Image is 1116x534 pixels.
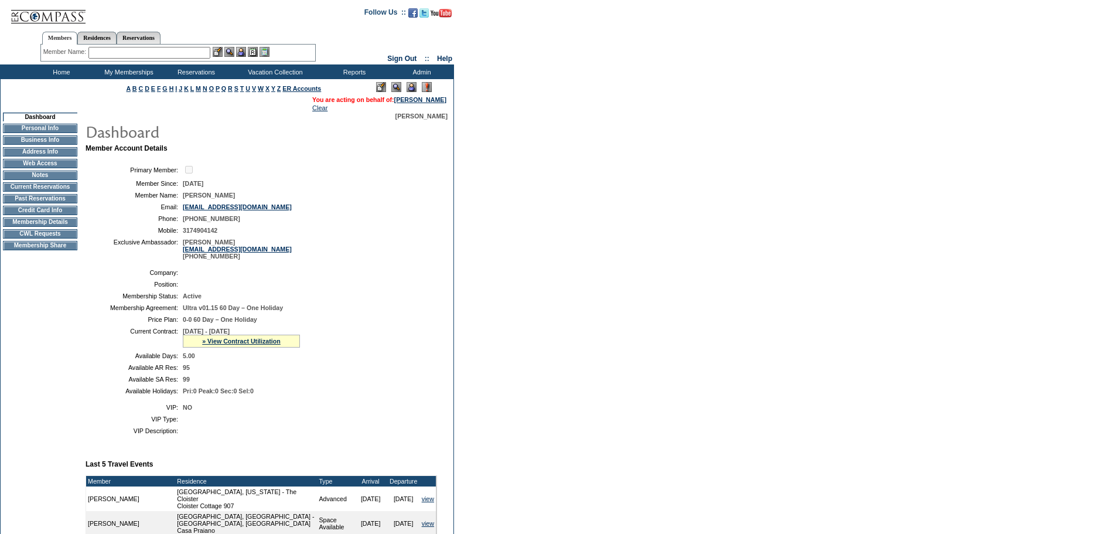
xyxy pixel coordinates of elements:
[86,476,175,487] td: Member
[117,32,161,44] a: Reservations
[422,82,432,92] img: Log Concern/Member Elevation
[3,182,77,192] td: Current Reservations
[376,82,386,92] img: Edit Mode
[3,229,77,239] td: CWL Requests
[90,416,178,423] td: VIP Type:
[408,12,418,19] a: Become our fan on Facebook
[183,304,283,311] span: Ultra v01.15 60 Day – One Holiday
[145,85,149,92] a: D
[183,239,292,260] span: [PERSON_NAME] [PHONE_NUMBER]
[319,64,387,79] td: Reports
[183,246,292,253] a: [EMAIL_ADDRESS][DOMAIN_NAME]
[183,316,257,323] span: 0-0 60 Day – One Holiday
[3,206,77,215] td: Credit Card Info
[407,82,417,92] img: Impersonate
[277,85,281,92] a: Z
[183,328,230,335] span: [DATE] - [DATE]
[387,487,420,511] td: [DATE]
[183,376,190,383] span: 99
[221,85,226,92] a: Q
[234,85,238,92] a: S
[86,460,153,468] b: Last 5 Travel Events
[317,487,354,511] td: Advanced
[248,47,258,57] img: Reservations
[408,8,418,18] img: Become our fan on Facebook
[422,495,434,502] a: view
[213,47,223,57] img: b_edit.gif
[437,55,452,63] a: Help
[183,387,254,394] span: Pri:0 Peak:0 Sec:0 Sel:0
[90,316,178,323] td: Price Plan:
[86,487,175,511] td: [PERSON_NAME]
[162,85,167,92] a: G
[132,85,137,92] a: B
[175,487,317,511] td: [GEOGRAPHIC_DATA], [US_STATE] - The Cloister Cloister Cottage 907
[422,520,434,527] a: view
[240,85,244,92] a: T
[354,476,387,487] td: Arrival
[258,85,264,92] a: W
[90,227,178,234] td: Mobile:
[419,12,429,19] a: Follow us on Twitter
[86,144,168,152] b: Member Account Details
[183,364,190,371] span: 95
[282,85,321,92] a: ER Accounts
[312,96,446,103] span: You are acting on behalf of:
[260,47,269,57] img: b_calculator.gif
[183,203,292,210] a: [EMAIL_ADDRESS][DOMAIN_NAME]
[431,9,452,18] img: Subscribe to our YouTube Channel
[179,85,182,92] a: J
[157,85,161,92] a: F
[184,85,189,92] a: K
[228,64,319,79] td: Vacation Collection
[271,85,275,92] a: Y
[85,120,319,143] img: pgTtlDashboard.gif
[175,85,177,92] a: I
[394,96,446,103] a: [PERSON_NAME]
[175,476,317,487] td: Residence
[90,292,178,300] td: Membership Status:
[419,8,429,18] img: Follow us on Twitter
[190,85,194,92] a: L
[3,194,77,203] td: Past Reservations
[236,47,246,57] img: Impersonate
[354,487,387,511] td: [DATE]
[183,404,192,411] span: NO
[3,159,77,168] td: Web Access
[228,85,233,92] a: R
[252,85,256,92] a: V
[90,427,178,434] td: VIP Description:
[90,376,178,383] td: Available SA Res:
[183,180,203,187] span: [DATE]
[245,85,250,92] a: U
[90,164,178,175] td: Primary Member:
[90,364,178,371] td: Available AR Res:
[387,64,454,79] td: Admin
[196,85,201,92] a: M
[183,352,195,359] span: 5.00
[43,47,88,57] div: Member Name:
[90,215,178,222] td: Phone:
[3,113,77,121] td: Dashboard
[3,241,77,250] td: Membership Share
[3,147,77,157] td: Address Info
[90,352,178,359] td: Available Days:
[183,292,202,300] span: Active
[90,203,178,210] td: Email:
[90,239,178,260] td: Exclusive Ambassador:
[395,113,448,120] span: [PERSON_NAME]
[3,135,77,145] td: Business Info
[203,85,207,92] a: N
[387,55,417,63] a: Sign Out
[391,82,401,92] img: View Mode
[317,476,354,487] td: Type
[3,217,77,227] td: Membership Details
[216,85,220,92] a: P
[90,304,178,311] td: Membership Agreement:
[90,387,178,394] td: Available Holidays:
[127,85,131,92] a: A
[90,404,178,411] td: VIP:
[90,192,178,199] td: Member Name:
[90,328,178,348] td: Current Contract:
[161,64,228,79] td: Reservations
